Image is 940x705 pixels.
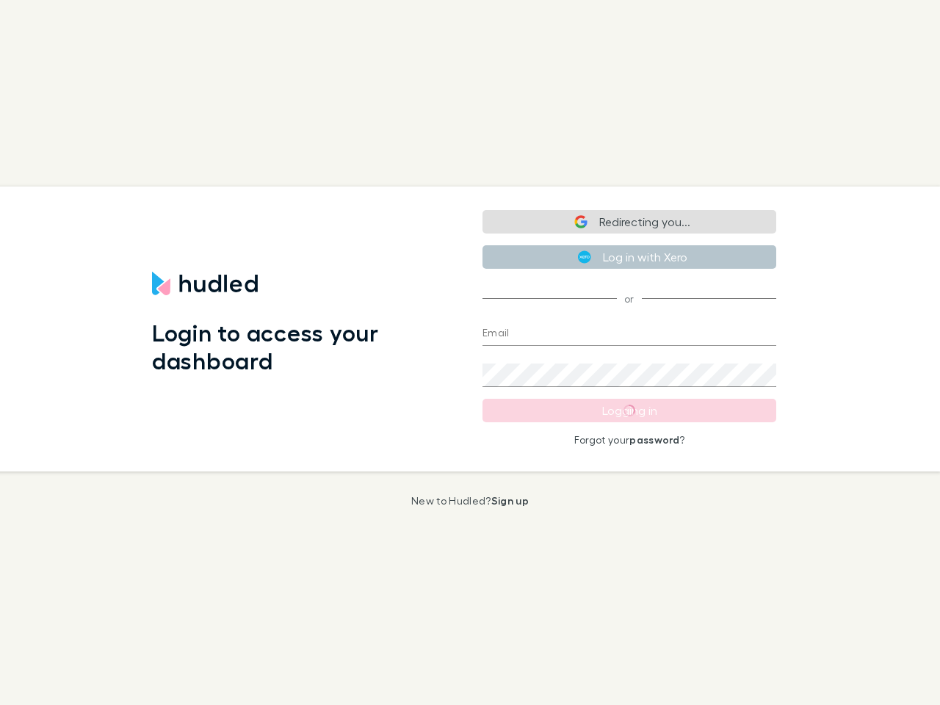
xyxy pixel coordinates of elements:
button: Logging in [482,399,776,422]
h1: Login to access your dashboard [152,319,459,375]
img: Hudled's Logo [152,272,258,295]
p: New to Hudled? [411,495,529,507]
img: Xero's logo [578,250,591,264]
a: Sign up [491,494,529,507]
span: or [482,298,776,299]
img: Google logo [574,215,587,228]
p: Forgot your ? [482,434,776,446]
button: Redirecting you... [482,210,776,234]
a: password [629,433,679,446]
button: Log in with Xero [482,245,776,269]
